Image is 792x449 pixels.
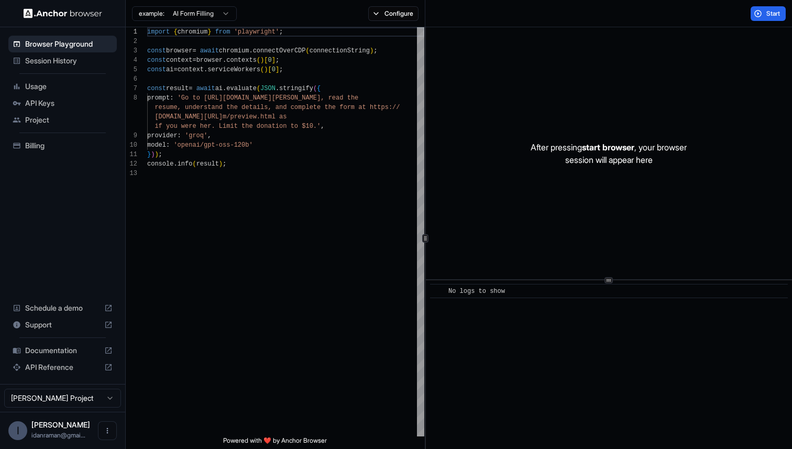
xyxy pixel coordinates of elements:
[8,112,117,128] div: Project
[223,113,287,121] span: m/preview.html as
[279,85,313,92] span: stringify
[272,57,276,64] span: ]
[25,320,100,330] span: Support
[178,28,208,36] span: chromium
[8,78,117,95] div: Usage
[155,104,343,111] span: resume, understand the details, and complete the f
[192,57,196,64] span: =
[147,141,166,149] span: model
[196,160,219,168] span: result
[126,131,137,140] div: 9
[276,85,279,92] span: .
[166,141,170,149] span: :
[24,8,102,18] img: Anchor Logo
[8,52,117,69] div: Session History
[249,47,252,54] span: .
[264,66,268,73] span: )
[31,431,85,439] span: idanraman@gmail.com
[8,342,117,359] div: Documentation
[223,57,226,64] span: .
[173,28,177,36] span: {
[178,160,193,168] span: info
[170,94,173,102] span: :
[126,37,137,46] div: 2
[189,85,192,92] span: =
[766,9,781,18] span: Start
[155,151,158,158] span: )
[257,57,260,64] span: (
[223,85,226,92] span: .
[25,98,113,108] span: API Keys
[370,47,373,54] span: )
[126,159,137,169] div: 12
[25,362,100,373] span: API Reference
[268,57,271,64] span: 0
[126,27,137,37] div: 1
[178,132,181,139] span: :
[147,47,166,54] span: const
[166,85,189,92] span: result
[126,46,137,56] div: 3
[8,359,117,376] div: API Reference
[147,28,170,36] span: import
[317,85,321,92] span: {
[25,115,113,125] span: Project
[8,95,117,112] div: API Keys
[126,93,137,103] div: 8
[313,85,317,92] span: (
[219,160,223,168] span: )
[8,421,27,440] div: I
[126,84,137,93] div: 7
[260,66,264,73] span: (
[185,132,207,139] span: 'groq'
[321,123,324,130] span: ,
[126,150,137,159] div: 11
[435,286,441,297] span: ​
[531,141,687,166] p: After pressing , your browser session will appear here
[151,151,155,158] span: )
[215,85,223,92] span: ai
[264,57,268,64] span: [
[147,151,151,158] span: }
[192,160,196,168] span: (
[336,94,358,102] span: ad the
[207,66,260,73] span: serviceWorkers
[25,56,113,66] span: Session History
[159,151,162,158] span: ;
[751,6,786,21] button: Start
[25,303,100,313] span: Schedule a demo
[310,47,370,54] span: connectionString
[196,85,215,92] span: await
[178,94,336,102] span: 'Go to [URL][DOMAIN_NAME][PERSON_NAME], re
[126,140,137,150] div: 10
[31,420,90,429] span: Idan Raman
[166,57,192,64] span: context
[306,47,310,54] span: (
[226,57,257,64] span: contexts
[448,288,505,295] span: No logs to show
[178,66,204,73] span: context
[223,436,327,449] span: Powered with ❤️ by Anchor Browser
[25,81,113,92] span: Usage
[147,94,170,102] span: prompt
[147,85,166,92] span: const
[207,28,211,36] span: }
[126,65,137,74] div: 5
[147,160,173,168] span: console
[126,74,137,84] div: 6
[173,141,252,149] span: 'openai/gpt-oss-120b'
[147,66,166,73] span: const
[207,132,211,139] span: ,
[226,85,257,92] span: evaluate
[8,300,117,316] div: Schedule a demo
[204,66,207,73] span: .
[276,66,279,73] span: ]
[139,9,164,18] span: example:
[373,47,377,54] span: ;
[173,160,177,168] span: .
[147,57,166,64] span: const
[276,57,279,64] span: ;
[257,85,260,92] span: (
[279,66,283,73] span: ;
[25,39,113,49] span: Browser Playground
